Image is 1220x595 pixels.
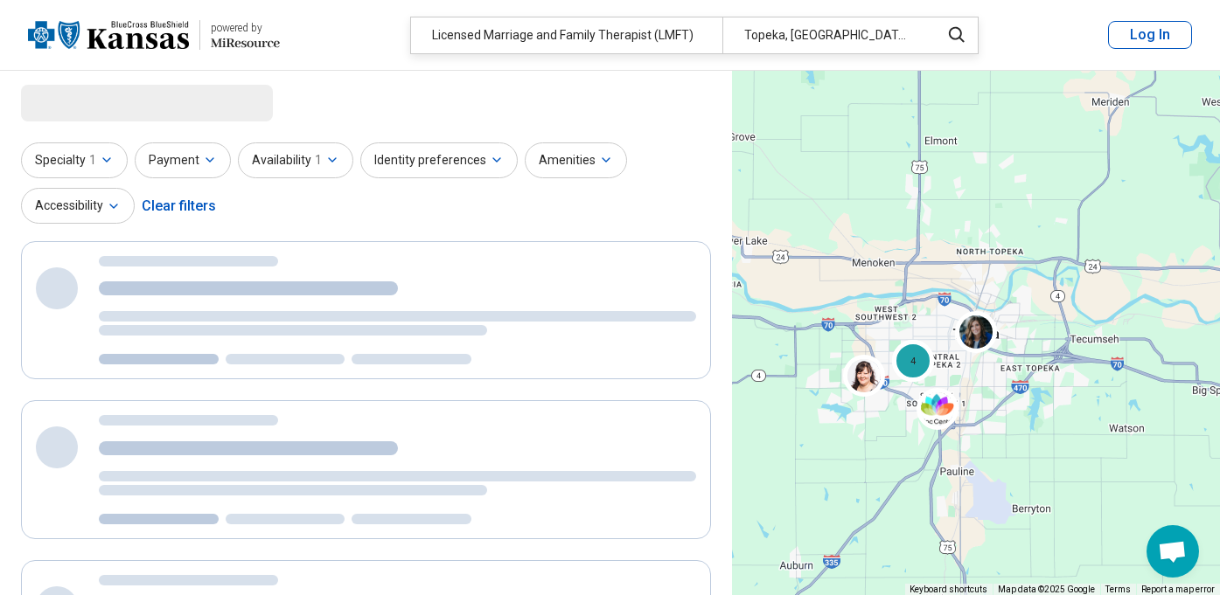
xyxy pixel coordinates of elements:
[28,14,280,56] a: Blue Cross Blue Shield Kansaspowered by
[411,17,722,53] div: Licensed Marriage and Family Therapist (LMFT)
[1141,585,1215,594] a: Report a map error
[892,339,934,381] div: 4
[1108,21,1192,49] button: Log In
[525,142,627,178] button: Amenities
[1105,585,1131,594] a: Terms (opens in new tab)
[21,85,168,120] span: Loading...
[21,142,128,178] button: Specialty1
[28,14,189,56] img: Blue Cross Blue Shield Kansas
[360,142,518,178] button: Identity preferences
[21,188,135,224] button: Accessibility
[211,20,280,36] div: powered by
[142,185,216,227] div: Clear filters
[722,17,930,53] div: Topeka, [GEOGRAPHIC_DATA]
[315,151,322,170] span: 1
[998,585,1095,594] span: Map data ©2025 Google
[89,151,96,170] span: 1
[1147,525,1199,578] div: Open chat
[238,142,353,178] button: Availability1
[135,142,231,178] button: Payment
